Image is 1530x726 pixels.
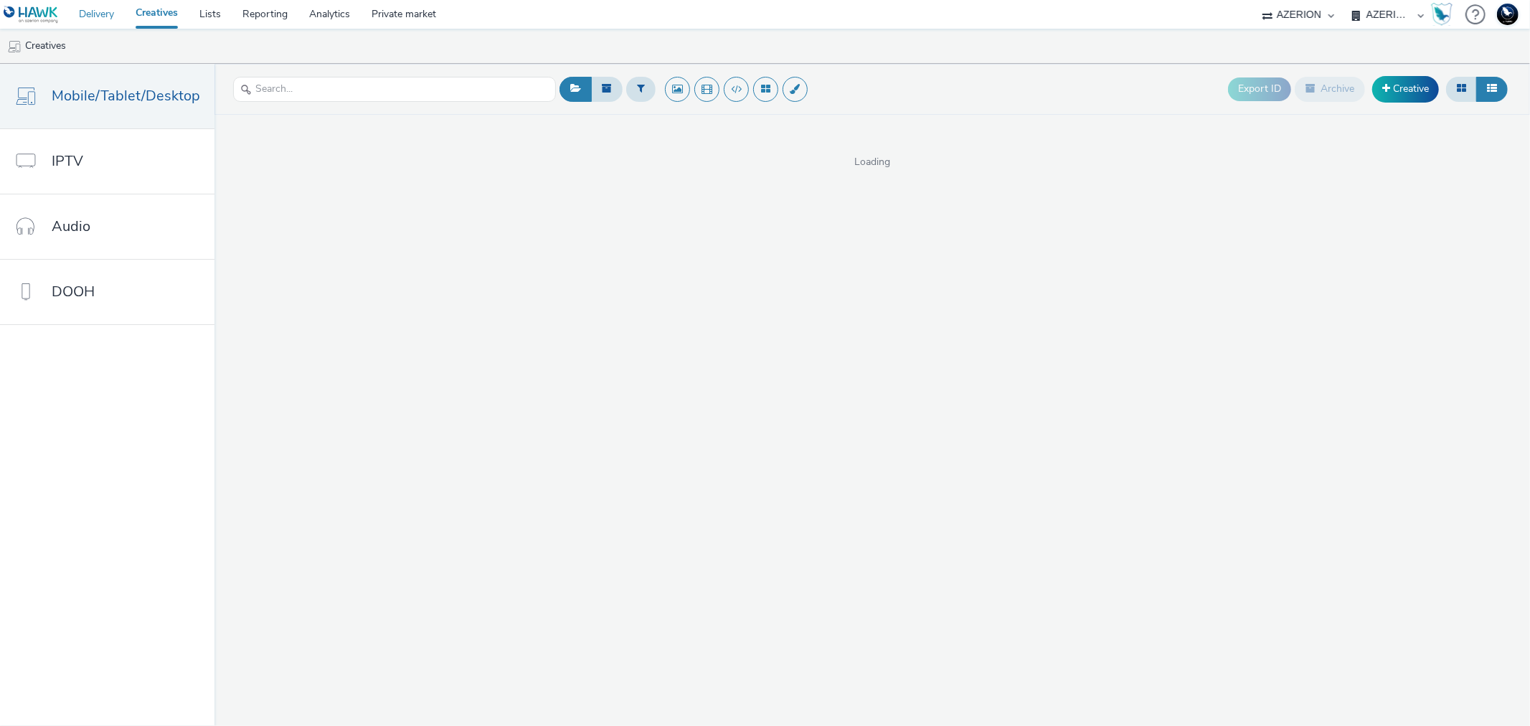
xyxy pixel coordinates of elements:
button: Grid [1446,77,1477,101]
img: mobile [7,39,22,54]
a: Creative [1372,76,1439,102]
button: Table [1476,77,1508,101]
span: Mobile/Tablet/Desktop [52,85,200,106]
span: Audio [52,216,90,237]
button: Archive [1295,77,1365,101]
img: Support Hawk [1497,4,1519,25]
span: Loading [214,155,1530,169]
input: Search... [233,77,556,102]
span: IPTV [52,151,83,171]
span: DOOH [52,281,95,302]
button: Export ID [1228,77,1291,100]
img: undefined Logo [4,6,59,24]
img: Hawk Academy [1431,3,1453,26]
a: Hawk Academy [1431,3,1458,26]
